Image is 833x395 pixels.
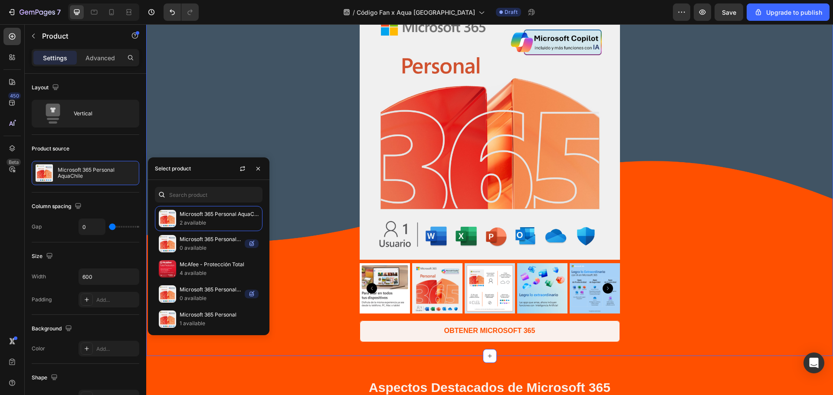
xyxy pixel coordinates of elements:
[3,3,65,21] button: 7
[57,7,61,17] p: 7
[456,259,467,269] button: Carousel Next Arrow
[146,24,833,395] iframe: Design area
[159,285,176,303] img: collections
[32,223,42,231] div: Gap
[220,259,231,269] button: Carousel Back Arrow
[96,345,137,353] div: Add...
[180,294,241,303] p: 0 available
[159,235,176,252] img: collections
[223,356,464,370] span: Aspectos Destacados de Microsoft 365
[32,251,55,262] div: Size
[180,210,259,219] p: Microsoft 365 Personal AquaChile
[79,269,139,284] input: Auto
[32,145,69,153] div: Product source
[298,300,389,313] div: OBTENER MICROSOFT 365
[180,269,259,277] p: 4 available
[180,235,241,244] p: Microsoft 365 Personal - Diggit
[7,159,21,166] div: Beta
[164,3,199,21] div: Undo/Redo
[715,3,743,21] button: Save
[155,165,191,173] div: Select product
[803,353,824,373] div: Open Intercom Messenger
[32,345,45,353] div: Color
[32,372,59,384] div: Shape
[159,310,176,328] img: collections
[180,319,259,328] p: 1 available
[180,285,241,294] p: Microsoft 365 Personal [PERSON_NAME]
[42,31,116,41] p: Product
[357,8,475,17] span: Código Fan x Aqua [GEOGRAPHIC_DATA]
[180,219,259,227] p: 2 available
[36,164,53,182] img: product feature img
[353,8,355,17] span: /
[8,92,21,99] div: 450
[754,8,822,17] div: Upgrade to publish
[180,310,259,319] p: Microsoft 365 Personal
[722,9,736,16] span: Save
[79,219,105,235] input: Auto
[43,53,67,62] p: Settings
[32,273,46,281] div: Width
[32,323,74,335] div: Background
[32,296,52,304] div: Padding
[155,187,262,202] input: Search in Settings & Advanced
[505,8,518,16] span: Draft
[180,244,241,252] p: 0 available
[85,53,115,62] p: Advanced
[58,167,135,179] p: Microsoft 365 Personal AquaChile
[180,260,259,269] p: McAfee - Protección Total
[96,296,137,304] div: Add...
[159,210,176,227] img: collections
[213,296,474,318] button: OBTENER MICROSOFT 365
[74,104,127,124] div: Vertical
[747,3,830,21] button: Upgrade to publish
[32,201,83,212] div: Column spacing
[159,260,176,277] img: collections
[32,82,61,94] div: Layout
